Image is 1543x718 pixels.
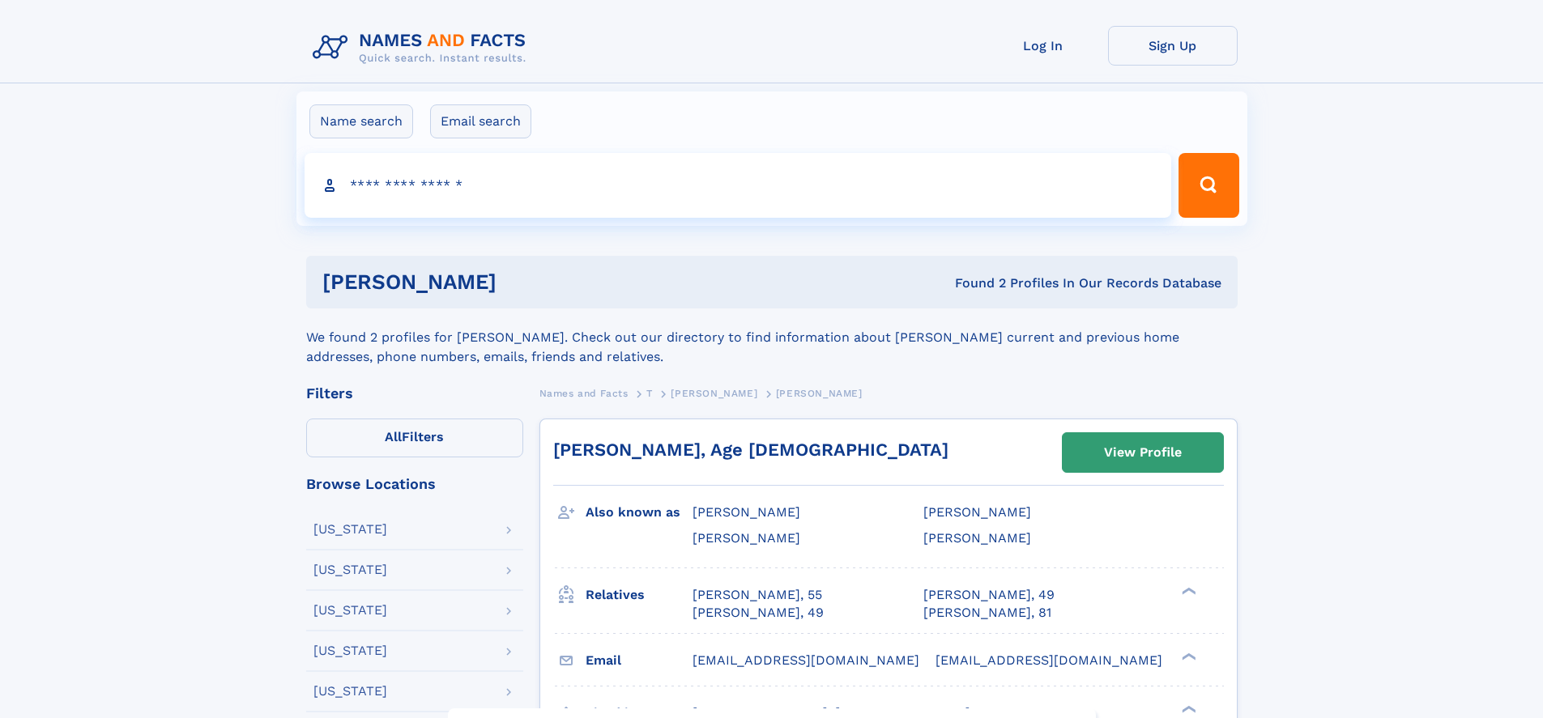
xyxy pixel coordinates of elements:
[693,530,800,546] span: [PERSON_NAME]
[313,644,387,657] div: [US_STATE]
[306,418,523,457] label: Filters
[586,581,693,609] h3: Relatives
[1104,434,1182,471] div: View Profile
[313,523,387,536] div: [US_STATE]
[313,563,387,576] div: [US_STATE]
[1063,433,1223,472] a: View Profile
[306,308,1238,367] div: We found 2 profiles for [PERSON_NAME]. Check out our directory to find information about [PERSON_...
[923,586,1055,604] a: [PERSON_NAME], 49
[693,604,824,622] a: [PERSON_NAME], 49
[923,604,1051,622] a: [PERSON_NAME], 81
[726,274,1221,292] div: Found 2 Profiles In Our Records Database
[322,272,726,292] h1: [PERSON_NAME]
[1178,651,1197,661] div: ❯
[1178,585,1197,596] div: ❯
[305,153,1172,218] input: search input
[430,104,531,138] label: Email search
[1179,153,1238,218] button: Search Button
[309,104,413,138] label: Name search
[553,440,948,460] a: [PERSON_NAME], Age [DEMOGRAPHIC_DATA]
[306,477,523,491] div: Browse Locations
[936,652,1162,668] span: [EMAIL_ADDRESS][DOMAIN_NAME]
[313,604,387,617] div: [US_STATE]
[385,429,402,444] span: All
[776,388,863,399] span: [PERSON_NAME]
[586,647,693,674] h3: Email
[693,586,822,604] a: [PERSON_NAME], 55
[306,26,539,70] img: Logo Names and Facts
[978,26,1108,66] a: Log In
[671,383,757,403] a: [PERSON_NAME]
[923,530,1031,546] span: [PERSON_NAME]
[313,685,387,698] div: [US_STATE]
[693,652,919,668] span: [EMAIL_ADDRESS][DOMAIN_NAME]
[306,386,523,401] div: Filters
[646,388,653,399] span: T
[1108,26,1238,66] a: Sign Up
[693,504,800,520] span: [PERSON_NAME]
[539,383,629,403] a: Names and Facts
[671,388,757,399] span: [PERSON_NAME]
[646,383,653,403] a: T
[1178,703,1197,714] div: ❯
[586,499,693,526] h3: Also known as
[923,504,1031,520] span: [PERSON_NAME]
